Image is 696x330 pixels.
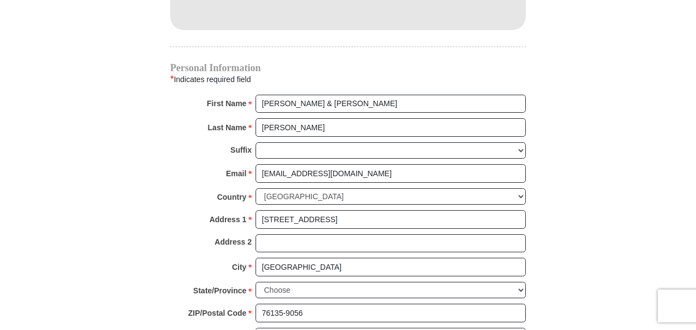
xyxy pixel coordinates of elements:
strong: ZIP/Postal Code [188,305,247,321]
strong: Last Name [208,120,247,135]
strong: State/Province [193,283,246,298]
strong: City [232,259,246,275]
strong: Email [226,166,246,181]
strong: Address 1 [210,212,247,227]
strong: Country [217,189,247,205]
strong: Suffix [230,142,252,158]
strong: First Name [207,96,246,111]
strong: Address 2 [214,234,252,250]
div: Indicates required field [170,72,526,86]
h4: Personal Information [170,63,526,72]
